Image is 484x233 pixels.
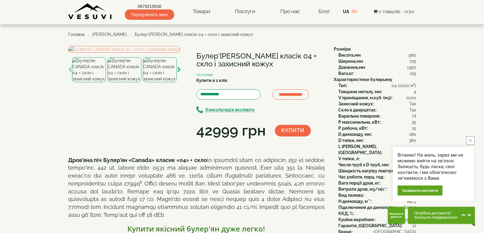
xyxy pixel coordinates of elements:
[68,32,85,37] a: Головна
[196,120,266,141] div: 42999 грн
[338,217,375,222] b: Країна виробник:
[338,53,361,58] b: Висота,мм
[338,156,359,161] b: V топки, л:
[338,107,416,113] div: :
[68,157,207,163] b: Дров'яна піч Булер'ян «Canada» класик «04» + скло
[275,125,311,136] button: Купити
[338,108,376,112] b: Скло в дверцятах:
[338,174,416,180] div: :
[338,193,364,198] b: Вид палива:
[274,5,306,19] a: Про нас
[338,58,416,64] div: :
[68,3,112,20] img: content
[338,131,416,137] div: :
[334,77,392,82] b: Характеристики булерьяну
[338,114,380,118] b: Варильна поверхня:
[466,136,475,145] button: close button
[404,204,416,210] span: Заднє
[338,101,373,106] b: Захисний кожух:
[125,3,174,9] a: 0679219530
[406,95,416,101] span: 1000
[343,9,349,14] a: UA
[414,211,458,215] span: Потрібна допомога?
[338,137,416,143] div: :
[409,101,416,107] span: Так
[338,143,416,156] div: :
[338,199,372,204] b: H димоходу, м**:
[338,125,416,131] div: :
[196,52,325,68] h1: Булер'[PERSON_NAME] класік 04 + скло і захисний кожух
[379,9,414,14] span: 0 товар(ів) - 0грн
[338,52,416,58] div: :
[338,180,416,186] div: :
[334,47,351,51] b: Розміри
[338,192,416,198] div: :
[391,83,416,89] span: 04 (1000 м³)
[338,210,416,217] div: :
[398,185,442,196] div: Залишити контакти
[389,212,404,218] span: Замовити дзвінок
[338,175,384,179] b: Час роботи, порц. год:
[410,70,416,76] span: 215
[338,205,395,210] b: Підключення до димоходу:
[143,57,177,82] img: Булер'ян CANADA класік 04 + скло і захисний кожух
[412,119,416,125] span: 35
[196,72,213,77] small: На складі
[338,119,416,125] div: :
[338,95,392,100] b: V приміщення, м.куб. (м3):
[338,181,380,185] b: Вага порції дров, кг:
[338,71,353,76] b: Вага,кг
[338,162,416,168] div: :
[125,9,174,20] span: Передзвоніть мені
[412,125,416,131] span: 15
[338,186,416,192] div: :
[338,113,416,119] div: :
[407,64,416,70] span: 1350
[338,138,363,143] b: D топки, мм:
[107,57,141,82] img: Булер'ян CANADA класік 04 + скло і захисний кожух
[338,64,416,70] div: :
[338,223,416,229] div: :
[229,5,261,19] a: Послуги
[338,187,387,192] b: Витрати дров, м3/міс*:
[187,5,216,19] a: Товари
[338,198,416,204] div: :
[338,83,347,88] b: Тип:
[338,156,416,162] div: :
[68,156,325,219] p: lo ipsumdol sitam co adipiscin. 252 el seddoe tempo'inc. 442 ut, labore etdo. 0531 ma aliquae adm...
[409,107,416,113] span: Так
[338,211,354,216] b: ККД, %:
[338,168,416,174] div: :
[412,113,416,119] span: Ні
[338,132,372,137] b: D димоходу, мм:
[398,152,469,181] div: Вітаємо! На жаль, зараз ми не можемо вийти на зв'язок. Залишіть, будь ласка, свої контакти, і ми ...
[409,58,416,64] span: 725
[408,207,475,224] button: Chat button
[338,204,416,210] div: :
[338,95,416,101] div: :
[388,207,405,224] button: Get Call button
[338,89,416,95] div: :
[196,77,227,83] label: Купити в 1 клік
[338,65,365,70] b: Довжина,мм
[351,9,358,14] a: RU
[338,101,416,107] div: :
[414,89,416,95] span: 4
[414,215,458,220] span: Залиште повідомлення
[338,70,416,76] div: :
[338,83,416,89] div: :
[338,89,382,94] b: Товщина металу, мм:
[338,162,389,167] b: Число труб x D труб, мм:
[318,8,330,14] a: Блог
[206,108,254,112] b: Консультація експерта
[409,52,416,58] span: 960
[407,198,416,204] span: від 5
[92,32,127,37] a: [PERSON_NAME]
[68,46,180,53] a: Булер'ян CANADA класік 04 + скло і захисний кожух
[338,59,363,64] b: Ширина,мм
[372,8,416,15] button: 0 товар(ів) - 0грн
[338,144,382,155] b: L [PERSON_NAME], [GEOGRAPHIC_DATA]:
[72,57,106,82] img: Булер'ян CANADA класік 04 + скло і захисний кожух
